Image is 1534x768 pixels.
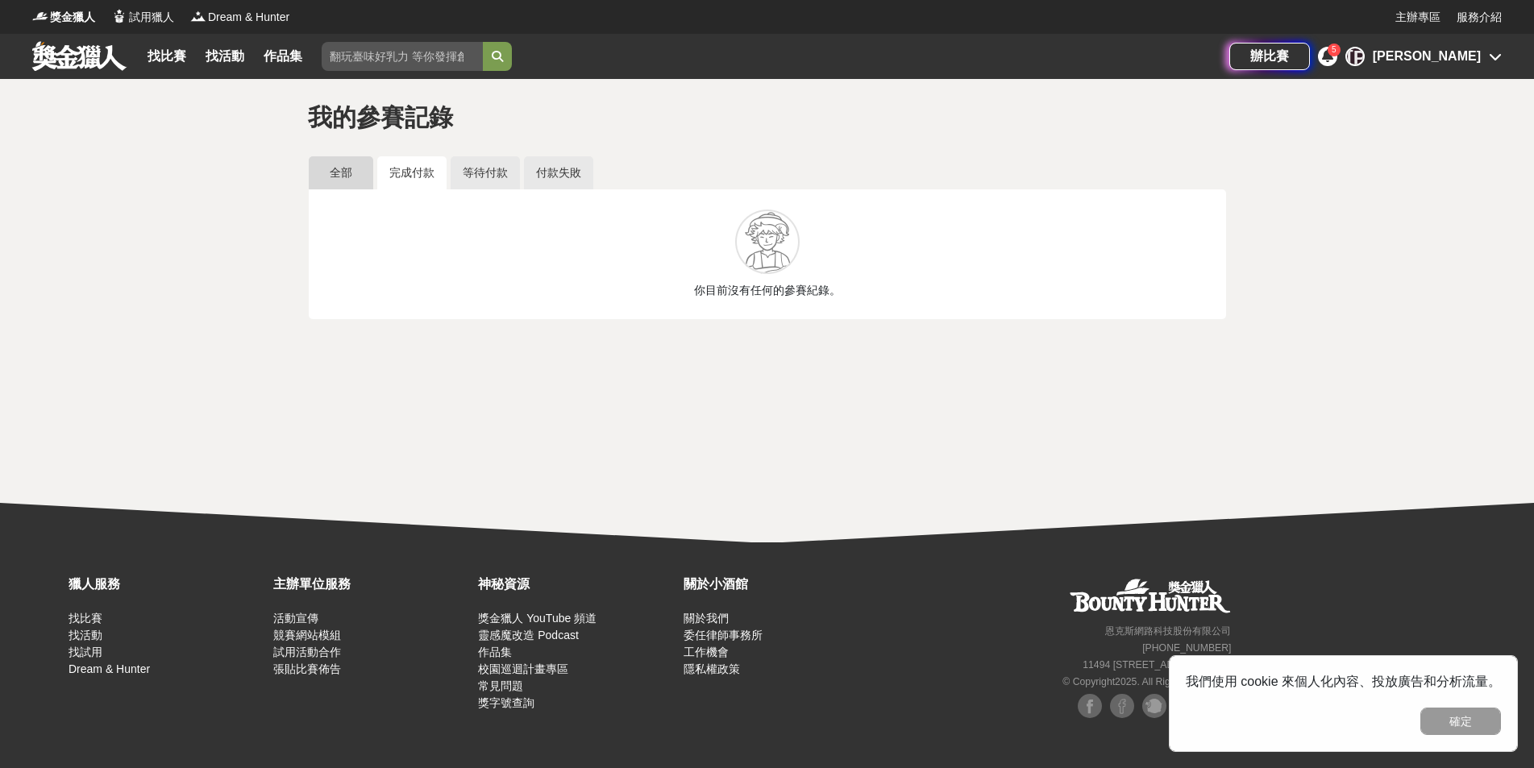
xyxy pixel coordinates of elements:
[478,696,534,709] a: 獎字號查詢
[1395,9,1440,26] a: 主辦專區
[478,575,675,594] div: 神秘資源
[524,156,593,189] a: 付款失敗
[684,629,763,641] a: 委任律師事務所
[111,8,127,24] img: Logo
[684,646,729,658] a: 工作機會
[1332,45,1337,54] span: 5
[478,662,568,675] a: 校園巡迴計畫專區
[1105,625,1231,637] small: 恩克斯網路科技股份有限公司
[141,45,193,68] a: 找比賽
[321,282,1214,299] p: 你目前沒有任何的參賽紀錄。
[69,629,102,641] a: 找活動
[478,679,523,692] a: 常見問題
[273,629,341,641] a: 競賽網站模組
[1110,694,1134,718] img: Facebook
[129,9,174,26] span: 試用獵人
[322,42,483,71] input: 翻玩臺味好乳力 等你發揮創意！
[308,103,1227,132] h1: 我的參賽記錄
[451,156,520,189] a: 等待付款
[1457,9,1502,26] a: 服務介紹
[69,646,102,658] a: 找試用
[111,9,174,26] a: Logo試用獵人
[32,9,95,26] a: Logo獎金獵人
[257,45,309,68] a: 作品集
[273,662,341,675] a: 張貼比賽佈告
[273,575,470,594] div: 主辦單位服務
[684,575,880,594] div: 關於小酒館
[190,8,206,24] img: Logo
[684,662,740,675] a: 隱私權政策
[273,646,341,658] a: 試用活動合作
[1420,708,1501,735] button: 確定
[273,612,318,625] a: 活動宣傳
[684,612,729,625] a: 關於我們
[190,9,289,26] a: LogoDream & Hunter
[478,612,597,625] a: 獎金獵人 YouTube 頻道
[478,629,578,641] a: 靈感魔改造 Podcast
[69,662,150,675] a: Dream & Hunter
[208,9,289,26] span: Dream & Hunter
[1083,659,1231,670] small: 11494 [STREET_ADDRESS] 3 樓
[1142,694,1166,718] img: Plurk
[50,9,95,26] span: 獎金獵人
[478,646,512,658] a: 作品集
[377,156,447,189] a: 完成付款
[1142,642,1231,654] small: [PHONE_NUMBER]
[1078,694,1102,718] img: Facebook
[69,612,102,625] a: 找比賽
[309,156,373,189] a: 全部
[199,45,251,68] a: 找活動
[69,575,265,594] div: 獵人服務
[1229,43,1310,70] a: 辦比賽
[1062,676,1231,687] small: © Copyright 2025 . All Rights Reserved.
[1345,47,1365,66] div: [PERSON_NAME]
[1186,675,1501,688] span: 我們使用 cookie 來個人化內容、投放廣告和分析流量。
[1373,47,1481,66] div: [PERSON_NAME]
[32,8,48,24] img: Logo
